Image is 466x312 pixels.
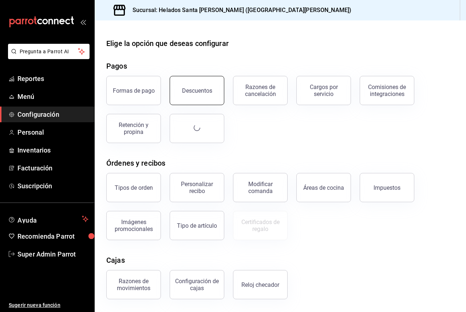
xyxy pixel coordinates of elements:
[17,92,88,101] span: Menú
[111,219,156,232] div: Imágenes promocionales
[8,44,90,59] button: Pregunta a Parrot AI
[115,184,153,191] div: Tipos de orden
[106,211,161,240] button: Imágenes promocionales
[17,109,88,119] span: Configuración
[17,74,88,84] span: Reportes
[364,84,410,97] div: Comisiones de integraciones
[17,163,88,173] span: Facturación
[301,84,346,97] div: Cargos por servicio
[5,53,90,61] a: Pregunta a Parrot AI
[106,38,229,49] div: Elige la opción que deseas configurar
[233,173,288,202] button: Modificar comanda
[106,255,125,266] div: Cajas
[106,173,161,202] button: Tipos de orden
[127,6,351,15] h3: Sucursal: Helados Santa [PERSON_NAME] ([GEOGRAPHIC_DATA][PERSON_NAME])
[106,158,165,169] div: Órdenes y recibos
[106,114,161,143] button: Retención y propina
[374,184,400,191] div: Impuestos
[296,173,351,202] button: Áreas de cocina
[238,219,283,232] div: Certificados de regalo
[233,211,288,240] button: Certificados de regalo
[360,76,414,105] button: Comisiones de integraciones
[233,76,288,105] button: Razones de cancelación
[17,145,88,155] span: Inventarios
[17,231,88,241] span: Recomienda Parrot
[177,222,217,229] div: Tipo de artículo
[170,211,224,240] button: Tipo de artículo
[182,87,212,94] div: Descuentos
[303,184,344,191] div: Áreas de cocina
[174,181,220,194] div: Personalizar recibo
[80,19,86,25] button: open_drawer_menu
[106,61,127,72] div: Pagos
[113,87,155,94] div: Formas de pago
[9,301,88,309] span: Sugerir nueva función
[238,181,283,194] div: Modificar comanda
[360,173,414,202] button: Impuestos
[17,215,79,223] span: Ayuda
[174,278,220,292] div: Configuración de cajas
[170,270,224,299] button: Configuración de cajas
[17,249,88,259] span: Super Admin Parrot
[238,84,283,97] div: Razones de cancelación
[17,127,88,137] span: Personal
[241,281,279,288] div: Reloj checador
[111,122,156,135] div: Retención y propina
[106,76,161,105] button: Formas de pago
[106,270,161,299] button: Razones de movimientos
[111,278,156,292] div: Razones de movimientos
[296,76,351,105] button: Cargos por servicio
[17,181,88,191] span: Suscripción
[20,48,78,55] span: Pregunta a Parrot AI
[233,270,288,299] button: Reloj checador
[170,76,224,105] button: Descuentos
[170,173,224,202] button: Personalizar recibo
